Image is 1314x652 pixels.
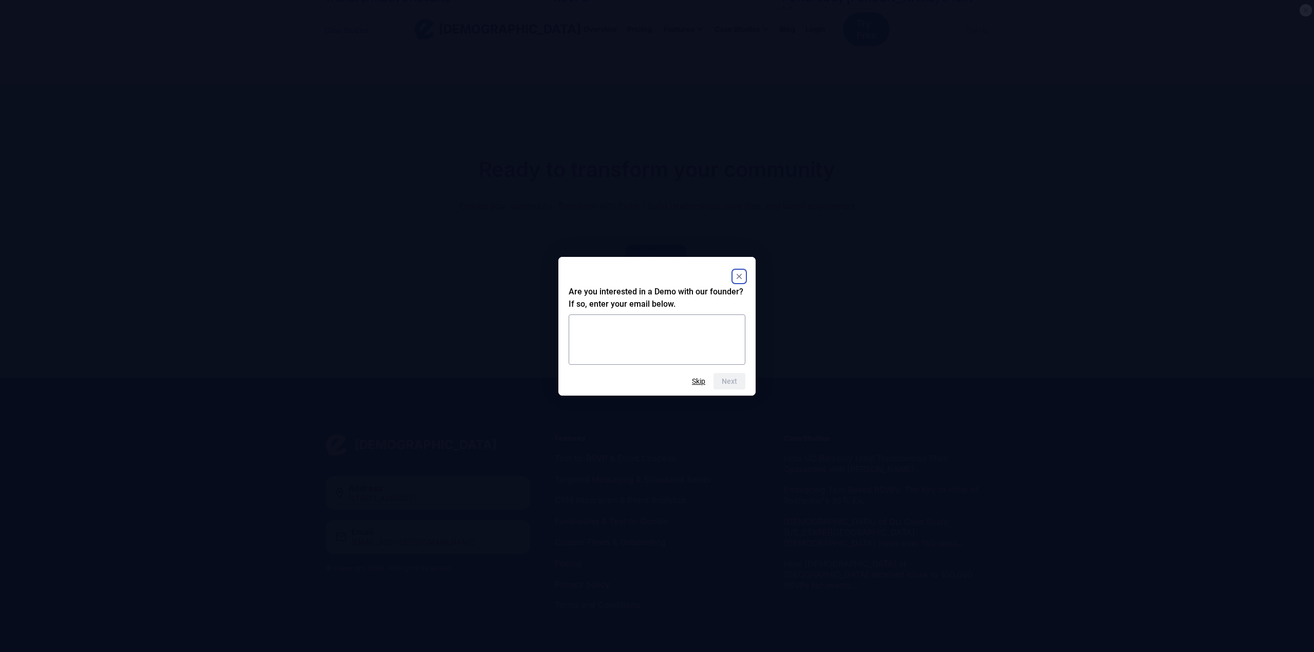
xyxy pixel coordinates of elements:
button: Skip [692,377,705,385]
dialog: Are you interested in a Demo with our founder? If so, enter your email below. [558,257,756,396]
button: Next question [714,373,745,389]
textarea: Are you interested in a Demo with our founder? If so, enter your email below. [569,314,745,365]
button: Close [733,270,745,283]
h2: Are you interested in a Demo with our founder? If so, enter your email below. [569,286,745,310]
